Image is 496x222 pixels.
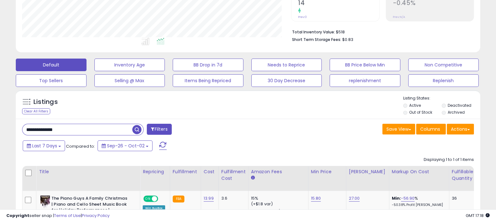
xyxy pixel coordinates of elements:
[409,103,421,108] label: Active
[403,95,480,101] p: Listing States:
[311,168,344,175] div: Min Price
[251,201,303,207] div: (+$1.8 var)
[143,168,167,175] div: Repricing
[94,59,165,71] button: Inventory Age
[221,196,243,201] div: 3.6
[349,195,360,202] a: 27.00
[173,168,198,175] div: Fulfillment
[452,168,474,182] div: Fulfillable Quantity
[292,28,469,35] li: $518
[420,126,440,132] span: Columns
[311,195,321,202] a: 15.80
[251,196,303,201] div: 15%
[408,74,479,87] button: Replenish
[147,124,171,135] button: Filters
[6,213,110,219] div: seller snap | |
[173,196,184,202] small: FBA
[173,74,243,87] button: Items Being Repriced
[251,59,322,71] button: Needs to Reprice
[54,213,81,219] a: Terms of Use
[251,168,306,175] div: Amazon Fees
[292,37,341,42] b: Short Term Storage Fees:
[452,196,471,201] div: 36
[298,15,307,19] small: Prev: 0
[82,213,110,219] a: Privacy Policy
[66,143,95,149] span: Compared to:
[393,15,405,19] small: Prev: N/A
[32,143,57,149] span: Last 7 Days
[416,124,446,134] button: Columns
[16,74,87,87] button: Top Sellers
[448,110,465,115] label: Archived
[6,213,29,219] strong: Copyright
[173,59,243,71] button: BB Drop in 7d
[330,74,400,87] button: replenishment
[157,196,167,202] span: OFF
[23,140,65,151] button: Last 7 Days
[401,195,415,202] a: -56.90
[349,168,386,175] div: [PERSON_NAME]
[98,140,152,151] button: Sep-26 - Oct-02
[330,59,400,71] button: BB Price Below Min
[392,168,446,175] div: Markup on Cost
[221,168,246,182] div: Fulfillment Cost
[292,29,335,35] b: Total Inventory Value:
[204,195,214,202] a: 13.99
[342,37,353,43] span: $0.83
[408,59,479,71] button: Non Competitive
[424,157,474,163] div: Displaying 1 to 1 of 1 items
[40,196,50,208] img: 51kbR-AXT1L._SL40_.jpg
[409,110,432,115] label: Out of Stock
[392,203,444,207] p: -50.38% Profit [PERSON_NAME]
[392,195,401,201] b: Min:
[33,98,58,106] h5: Listings
[39,168,137,175] div: Title
[382,124,415,134] button: Save View
[144,196,152,202] span: ON
[94,74,165,87] button: Selling @ Max
[204,168,216,175] div: Cost
[22,108,50,114] div: Clear All Filters
[16,59,87,71] button: Default
[389,166,449,191] th: The percentage added to the cost of goods (COGS) that forms the calculator for Min & Max prices.
[107,143,145,149] span: Sep-26 - Oct-02
[392,196,444,207] div: %
[251,175,255,181] small: Amazon Fees.
[447,124,474,134] button: Actions
[448,103,471,108] label: Deactivated
[466,213,490,219] span: 2025-10-10 17:18 GMT
[251,74,322,87] button: 30 Day Decrease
